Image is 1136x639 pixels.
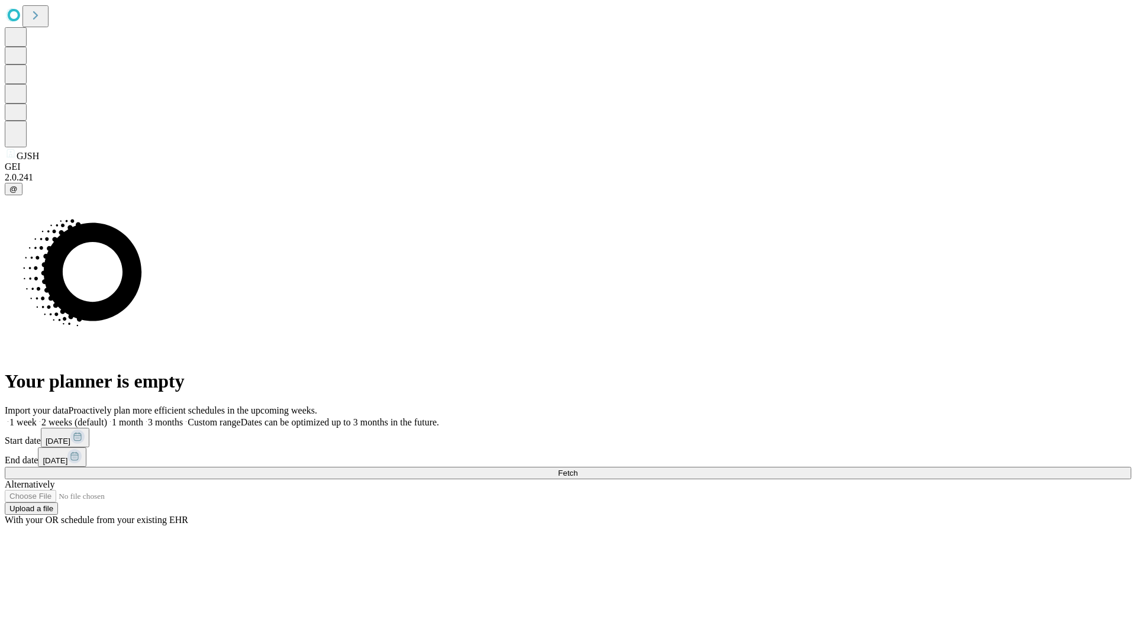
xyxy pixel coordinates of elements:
span: 2 weeks (default) [41,417,107,427]
button: Fetch [5,467,1131,479]
span: Import your data [5,405,69,415]
button: [DATE] [38,447,86,467]
span: Dates can be optimized up to 3 months in the future. [241,417,439,427]
h1: Your planner is empty [5,370,1131,392]
span: Fetch [558,469,577,477]
span: Proactively plan more efficient schedules in the upcoming weeks. [69,405,317,415]
span: [DATE] [43,456,67,465]
button: @ [5,183,22,195]
button: [DATE] [41,428,89,447]
span: 1 month [112,417,143,427]
span: 1 week [9,417,37,427]
div: GEI [5,162,1131,172]
span: With your OR schedule from your existing EHR [5,515,188,525]
span: GJSH [17,151,39,161]
span: @ [9,185,18,193]
span: [DATE] [46,437,70,446]
span: 3 months [148,417,183,427]
div: Start date [5,428,1131,447]
span: Custom range [188,417,240,427]
span: Alternatively [5,479,54,489]
button: Upload a file [5,502,58,515]
div: End date [5,447,1131,467]
div: 2.0.241 [5,172,1131,183]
